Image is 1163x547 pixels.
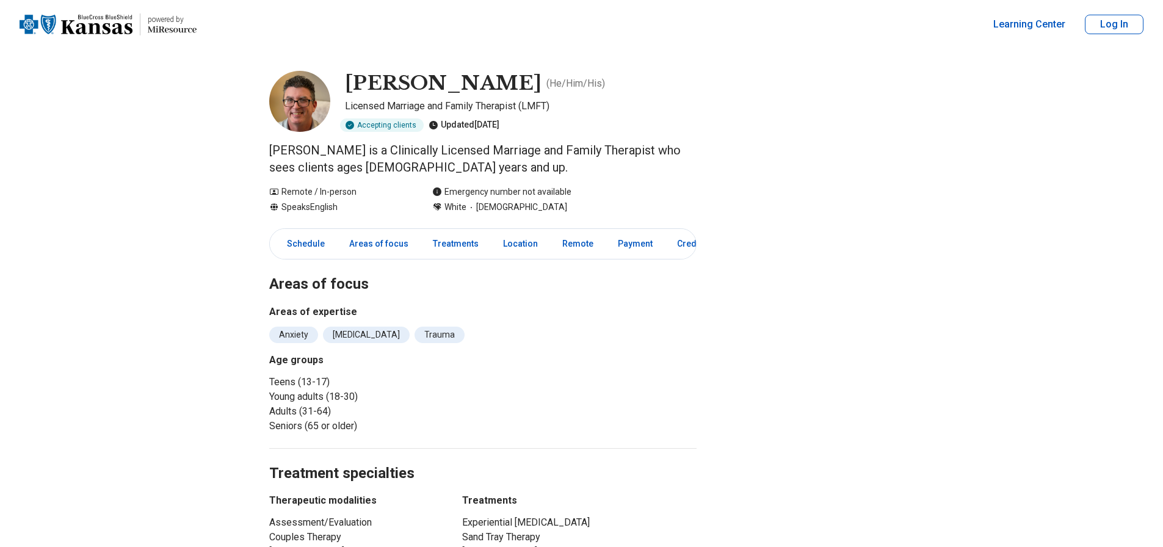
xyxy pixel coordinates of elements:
[432,186,571,198] div: Emergency number not available
[345,71,542,96] h1: [PERSON_NAME]
[546,76,605,91] p: ( He/Him/His )
[269,305,697,319] h3: Areas of expertise
[555,231,601,256] a: Remote
[269,142,697,176] p: [PERSON_NAME] is a Clinically Licensed Marriage and Family Therapist who sees clients ages [DEMOG...
[269,434,697,484] h2: Treatment specialties
[462,493,697,508] h3: Treatments
[20,5,197,44] a: Home page
[466,201,567,214] span: [DEMOGRAPHIC_DATA]
[610,231,660,256] a: Payment
[269,186,408,198] div: Remote / In-person
[269,245,697,295] h2: Areas of focus
[462,530,697,545] li: Sand Tray Therapy
[345,99,697,114] p: Licensed Marriage and Family Therapist (LMFT)
[429,118,499,132] div: Updated [DATE]
[1085,15,1143,34] button: Log In
[426,231,486,256] a: Treatments
[496,231,545,256] a: Location
[269,71,330,132] img: Jason Streeter, Licensed Marriage and Family Therapist (LMFT)
[269,353,478,368] h3: Age groups
[340,118,424,132] div: Accepting clients
[323,327,410,343] li: [MEDICAL_DATA]
[444,201,466,214] span: White
[269,201,408,214] div: Speaks English
[269,419,478,433] li: Seniors (65 or older)
[993,17,1065,32] a: Learning Center
[415,327,465,343] li: Trauma
[462,515,697,530] li: Experiential [MEDICAL_DATA]
[272,231,332,256] a: Schedule
[269,404,478,419] li: Adults (31-64)
[269,530,440,545] li: Couples Therapy
[269,493,440,508] h3: Therapeutic modalities
[269,375,478,389] li: Teens (13-17)
[269,327,318,343] li: Anxiety
[269,515,440,530] li: Assessment/Evaluation
[670,231,731,256] a: Credentials
[148,15,197,24] p: powered by
[342,231,416,256] a: Areas of focus
[269,389,478,404] li: Young adults (18-30)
